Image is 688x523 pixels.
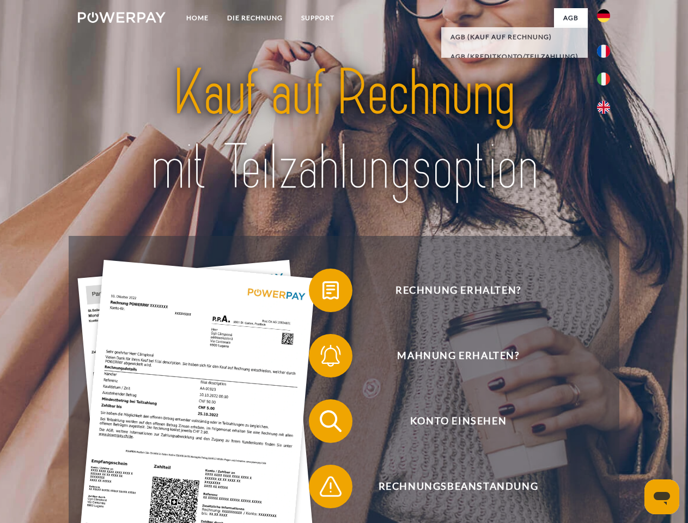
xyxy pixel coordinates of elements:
[309,334,592,378] button: Mahnung erhalten?
[104,52,584,209] img: title-powerpay_de.svg
[218,8,292,28] a: DIE RECHNUNG
[325,269,592,312] span: Rechnung erhalten?
[317,408,344,435] img: qb_search.svg
[325,399,592,443] span: Konto einsehen
[78,12,166,23] img: logo-powerpay-white.svg
[554,8,588,28] a: agb
[309,399,592,443] button: Konto einsehen
[292,8,344,28] a: SUPPORT
[177,8,218,28] a: Home
[597,101,610,114] img: en
[309,269,592,312] button: Rechnung erhalten?
[441,47,588,66] a: AGB (Kreditkonto/Teilzahlung)
[317,473,344,500] img: qb_warning.svg
[325,334,592,378] span: Mahnung erhalten?
[441,27,588,47] a: AGB (Kauf auf Rechnung)
[644,479,679,514] iframe: Schaltfläche zum Öffnen des Messaging-Fensters
[325,465,592,508] span: Rechnungsbeanstandung
[317,342,344,369] img: qb_bell.svg
[597,45,610,58] img: fr
[597,72,610,86] img: it
[317,277,344,304] img: qb_bill.svg
[597,9,610,22] img: de
[309,465,592,508] button: Rechnungsbeanstandung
